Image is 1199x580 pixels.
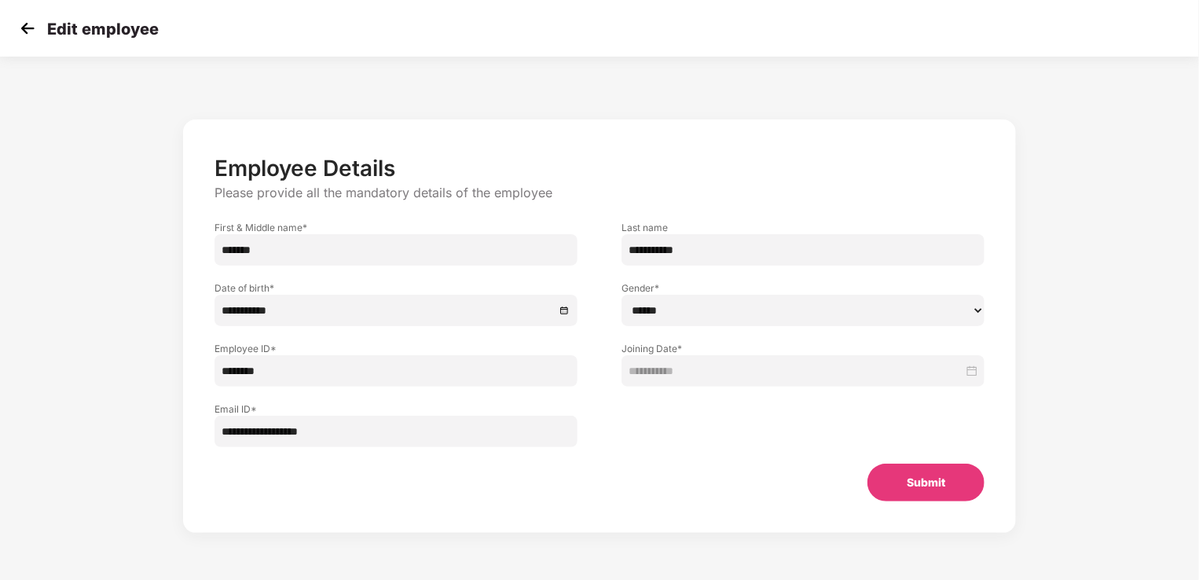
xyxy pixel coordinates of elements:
[867,464,984,501] button: Submit
[214,342,577,355] label: Employee ID
[621,281,984,295] label: Gender
[214,155,984,182] p: Employee Details
[214,221,577,234] label: First & Middle name
[621,342,984,355] label: Joining Date
[214,402,577,416] label: Email ID
[621,221,984,234] label: Last name
[47,20,159,39] p: Edit employee
[214,185,984,201] p: Please provide all the mandatory details of the employee
[16,17,39,40] img: svg+xml;base64,PHN2ZyB4bWxucz0iaHR0cDovL3d3dy53My5vcmcvMjAwMC9zdmciIHdpZHRoPSIzMCIgaGVpZ2h0PSIzMC...
[214,281,577,295] label: Date of birth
